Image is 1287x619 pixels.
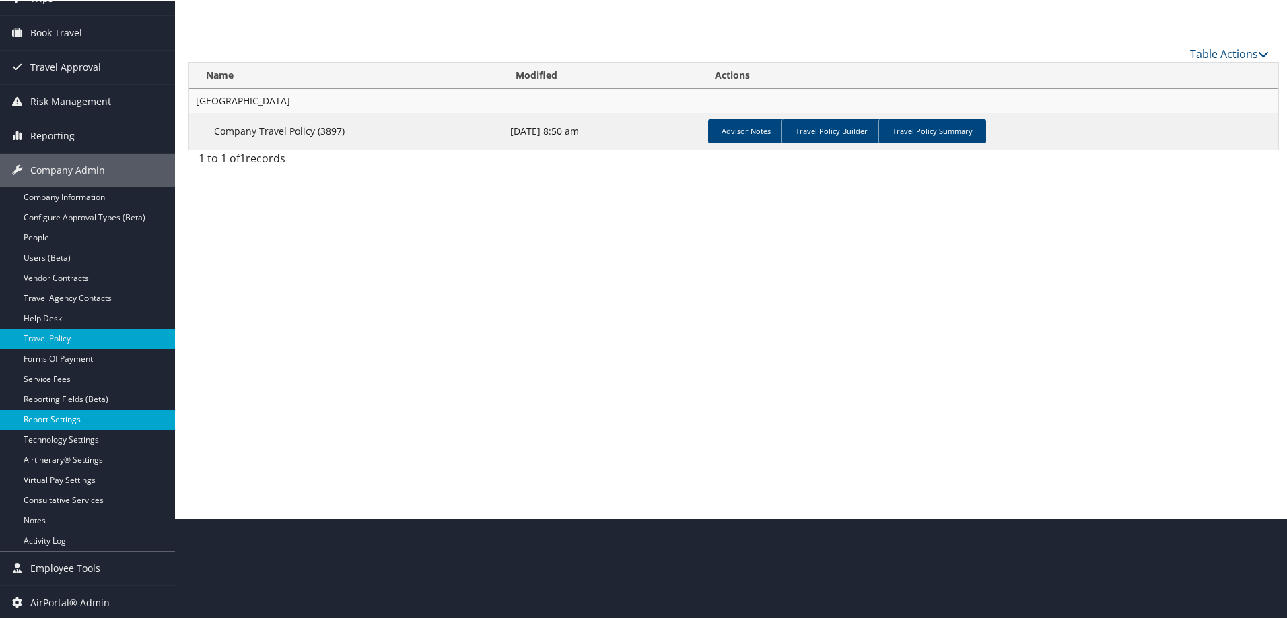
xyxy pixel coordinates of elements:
span: Company Admin [30,152,105,186]
th: Modified: activate to sort column ascending [503,61,703,88]
td: [GEOGRAPHIC_DATA] [189,88,1278,112]
a: Table Actions [1190,45,1269,60]
span: AirPortal® Admin [30,585,110,618]
span: Book Travel [30,15,82,48]
span: 1 [240,150,246,164]
span: Risk Management [30,84,111,117]
td: [DATE] 8:50 am [503,112,703,148]
span: Employee Tools [30,550,100,584]
span: Reporting [30,118,75,152]
div: 1 to 1 of records [199,149,451,172]
th: Name: activate to sort column ascending [189,61,503,88]
a: Travel Policy Builder [781,118,881,142]
a: Advisor Notes [708,118,784,142]
td: Company Travel Policy (3897) [189,112,503,148]
a: Travel Policy Summary [878,118,986,142]
th: Actions [703,61,1278,88]
span: Travel Approval [30,49,101,83]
